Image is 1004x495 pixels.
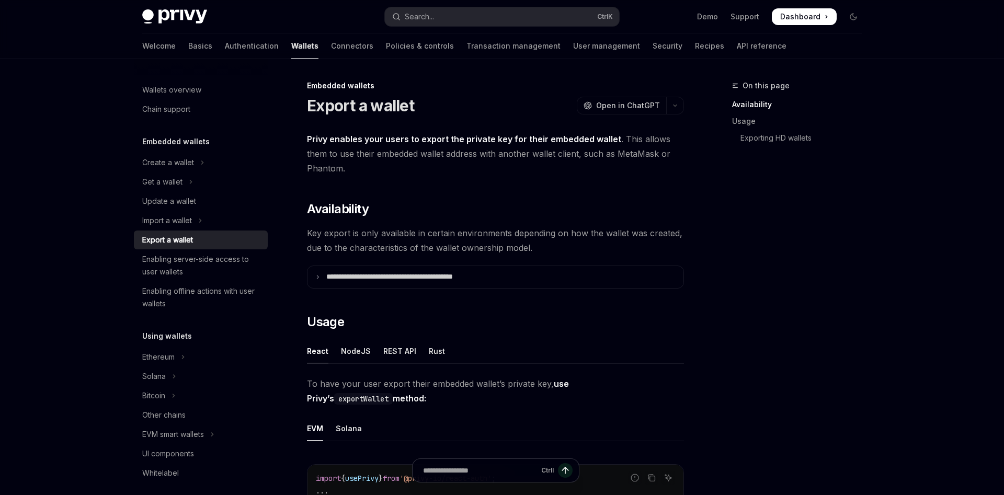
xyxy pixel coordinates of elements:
button: Toggle Ethereum section [134,348,268,366]
div: EVM smart wallets [142,428,204,441]
div: NodeJS [341,339,371,363]
span: To have your user export their embedded wallet’s private key, [307,376,684,406]
span: Open in ChatGPT [596,100,660,111]
div: Ethereum [142,351,175,363]
a: Other chains [134,406,268,424]
button: Toggle Import a wallet section [134,211,268,230]
div: Get a wallet [142,176,182,188]
a: Export a wallet [134,231,268,249]
div: Whitelabel [142,467,179,479]
span: Usage [307,314,344,330]
div: Bitcoin [142,389,165,402]
a: Security [653,33,682,59]
h1: Export a wallet [307,96,414,115]
button: Toggle Solana section [134,367,268,386]
a: Whitelabel [134,464,268,482]
div: Chain support [142,103,190,116]
span: . This allows them to use their embedded wallet address with another wallet client, such as MetaM... [307,132,684,176]
code: exportWallet [334,393,393,405]
button: Toggle Bitcoin section [134,386,268,405]
div: EVM [307,416,323,441]
button: Toggle EVM smart wallets section [134,425,268,444]
button: Toggle dark mode [845,8,862,25]
div: Create a wallet [142,156,194,169]
a: Enabling server-side access to user wallets [134,250,268,281]
a: Recipes [695,33,724,59]
div: Enabling offline actions with user wallets [142,285,261,310]
button: Send message [558,463,573,478]
a: Update a wallet [134,192,268,211]
a: Transaction management [466,33,561,59]
div: Update a wallet [142,195,196,208]
input: Ask a question... [423,459,537,482]
div: UI components [142,447,194,460]
span: Key export is only available in certain environments depending on how the wallet was created, due... [307,226,684,255]
a: Demo [697,11,718,22]
div: Search... [405,10,434,23]
a: Support [731,11,759,22]
a: Enabling offline actions with user wallets [134,282,268,313]
strong: Privy enables your users to export the private key for their embedded wallet [307,134,621,144]
a: Dashboard [772,8,837,25]
strong: use Privy’s method: [307,378,569,404]
a: Basics [188,33,212,59]
button: Toggle Get a wallet section [134,172,268,191]
a: Usage [732,113,870,130]
div: Embedded wallets [307,80,684,91]
a: API reference [737,33,786,59]
a: Welcome [142,33,176,59]
a: Authentication [225,33,279,59]
span: Ctrl K [597,13,613,21]
div: Wallets overview [142,84,201,96]
div: React [307,339,328,363]
div: Rust [429,339,445,363]
div: Solana [336,416,362,441]
span: Availability [307,201,369,217]
div: Solana [142,370,166,383]
button: Open in ChatGPT [577,97,666,114]
button: Open search [385,7,619,26]
div: Import a wallet [142,214,192,227]
a: Wallets [291,33,318,59]
a: Policies & controls [386,33,454,59]
div: REST API [383,339,416,363]
a: Chain support [134,100,268,119]
h5: Embedded wallets [142,135,210,148]
span: Dashboard [780,11,820,22]
a: Wallets overview [134,80,268,99]
a: User management [573,33,640,59]
img: dark logo [142,9,207,24]
a: Availability [732,96,870,113]
div: Export a wallet [142,234,193,246]
a: Connectors [331,33,373,59]
button: Toggle Create a wallet section [134,153,268,172]
div: Enabling server-side access to user wallets [142,253,261,278]
a: UI components [134,444,268,463]
div: Other chains [142,409,186,421]
h5: Using wallets [142,330,192,342]
span: On this page [743,79,790,92]
a: Exporting HD wallets [732,130,870,146]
